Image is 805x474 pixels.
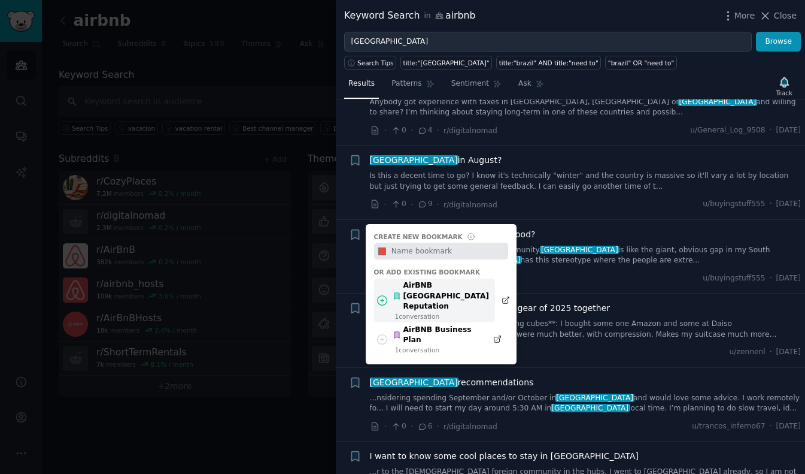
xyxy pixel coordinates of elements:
a: [GEOGRAPHIC_DATA]recommendations [370,376,534,389]
span: · [770,199,772,210]
button: Search Tips [344,56,396,70]
a: [GEOGRAPHIC_DATA]in August? [370,154,502,167]
input: Try a keyword related to your business [344,32,752,52]
span: in [424,11,430,22]
a: Sentiment [447,74,506,99]
div: Keyword Search airbnb [344,8,476,23]
span: [GEOGRAPHIC_DATA] [551,404,630,412]
a: ...n Temu for $10, with a case. * **Packing cubes**: I bought some one Amazon and some at Daiso i... [370,319,801,340]
button: Browse [756,32,801,52]
a: I want to know some cool places to stay in [GEOGRAPHIC_DATA] [370,450,639,463]
span: in August? [370,154,502,167]
span: · [437,124,439,137]
span: u/General_Log_9508 [690,125,765,136]
span: 0 [391,125,406,136]
span: · [437,198,439,211]
span: r/digitalnomad [443,422,497,431]
span: 0 [391,199,406,210]
span: r/digitalnomad [443,201,497,209]
span: [DATE] [776,421,801,432]
span: u/zennenl [730,347,765,358]
span: [GEOGRAPHIC_DATA] [369,378,459,387]
span: recommendations [370,376,534,389]
span: · [384,198,387,211]
a: title:"[GEOGRAPHIC_DATA]" [400,56,492,70]
span: [GEOGRAPHIC_DATA] [369,155,459,165]
div: AirBNB [GEOGRAPHIC_DATA] Reputation [393,280,489,312]
span: [DATE] [776,347,801,358]
a: ...nd integrate a bit better into the community.[GEOGRAPHIC_DATA]is like the giant, obvious gap i... [370,245,801,266]
a: Results [344,74,379,99]
span: 4 [417,125,432,136]
button: Close [759,10,797,22]
button: More [722,10,755,22]
a: Patterns [387,74,438,99]
span: Ask [518,79,531,89]
span: [GEOGRAPHIC_DATA] [678,98,757,106]
div: Create new bookmark [374,233,463,241]
div: 1 conversation [395,312,489,321]
span: [GEOGRAPHIC_DATA] [555,394,634,402]
a: "brazil" OR "need to" [605,56,676,70]
a: Ask [514,74,548,99]
span: Sentiment [451,79,489,89]
span: Search Tips [357,59,394,67]
span: · [437,420,439,433]
div: AirBNB Business Plan [393,325,481,346]
span: [DATE] [776,273,801,284]
div: title:"brazil" AND title:"need to" [499,59,599,67]
span: · [411,420,413,433]
span: 6 [417,421,432,432]
span: · [384,124,387,137]
span: · [384,420,387,433]
a: Anybody got experience with taxes in [GEOGRAPHIC_DATA], [GEOGRAPHIC_DATA] or[GEOGRAPHIC_DATA]and ... [370,97,801,118]
a: ...nsidering spending September and/or October in[GEOGRAPHIC_DATA]and would love some advice. I w... [370,393,801,414]
span: Close [774,10,797,22]
div: Or add existing bookmark [374,268,508,276]
div: Track [776,89,792,97]
span: · [770,125,772,136]
span: Patterns [391,79,421,89]
span: 0 [391,421,406,432]
span: 9 [417,199,432,210]
span: Results [348,79,375,89]
span: · [411,198,413,211]
span: · [770,421,772,432]
span: r/digitalnomad [443,126,497,135]
div: "brazil" OR "need to" [608,59,674,67]
a: Is this a decent time to go? I know it's technically "winter" and the country is massive so it'll... [370,171,801,192]
span: · [770,273,772,284]
span: · [411,124,413,137]
a: title:"brazil" AND title:"need to" [496,56,601,70]
div: 1 conversation [395,346,481,354]
span: u/buyingstuff555 [703,199,765,210]
span: u/buyingstuff555 [703,273,765,284]
span: [DATE] [776,125,801,136]
button: Track [772,74,797,99]
input: Name bookmark [389,243,508,259]
span: · [770,347,772,358]
span: u/trancos_inferno67 [692,421,765,432]
span: [DATE] [776,199,801,210]
span: [GEOGRAPHIC_DATA] [540,246,619,254]
span: More [734,10,755,22]
div: title:"[GEOGRAPHIC_DATA]" [403,59,490,67]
